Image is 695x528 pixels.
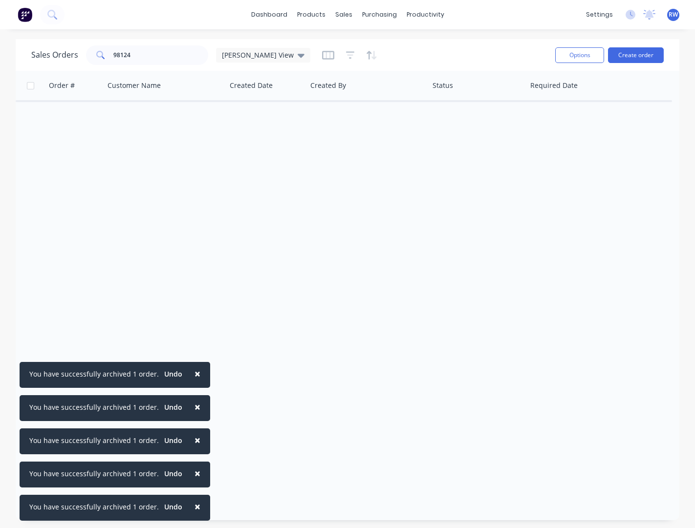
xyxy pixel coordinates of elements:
[230,81,273,90] div: Created Date
[29,435,159,445] div: You have successfully archived 1 order.
[108,81,161,90] div: Customer Name
[185,462,210,485] button: Close
[29,502,159,512] div: You have successfully archived 1 order.
[330,7,357,22] div: sales
[29,402,159,412] div: You have successfully archived 1 order.
[113,45,209,65] input: Search...
[159,400,188,415] button: Undo
[185,428,210,452] button: Close
[18,7,32,22] img: Factory
[195,466,200,480] span: ×
[159,367,188,381] button: Undo
[29,369,159,379] div: You have successfully archived 1 order.
[159,500,188,514] button: Undo
[185,495,210,518] button: Close
[433,81,453,90] div: Status
[29,468,159,479] div: You have successfully archived 1 order.
[159,466,188,481] button: Undo
[246,7,292,22] a: dashboard
[222,50,294,60] span: [PERSON_NAME] View
[49,81,75,90] div: Order #
[581,7,618,22] div: settings
[31,50,78,60] h1: Sales Orders
[402,7,449,22] div: productivity
[530,81,578,90] div: Required Date
[185,395,210,419] button: Close
[185,362,210,385] button: Close
[357,7,402,22] div: purchasing
[195,433,200,447] span: ×
[159,433,188,448] button: Undo
[669,10,678,19] span: RW
[310,81,346,90] div: Created By
[608,47,664,63] button: Create order
[195,367,200,380] span: ×
[195,400,200,414] span: ×
[292,7,330,22] div: products
[555,47,604,63] button: Options
[195,500,200,513] span: ×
